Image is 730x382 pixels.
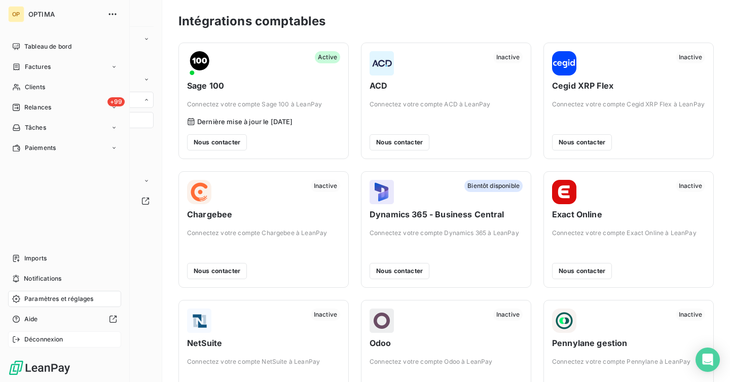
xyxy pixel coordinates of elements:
span: Connectez votre compte Cegid XRP Flex à LeanPay [552,100,705,109]
button: Nous contacter [552,134,612,150]
h3: Intégrations comptables [178,12,325,30]
span: Sage 100 [187,80,340,92]
span: Inactive [676,51,705,63]
span: Inactive [311,180,340,192]
img: Sage 100 logo [187,51,211,75]
span: Tâches [25,123,46,132]
span: Bientôt disponible [464,180,523,192]
span: Imports [24,254,47,263]
img: ACD logo [370,51,394,75]
span: Inactive [493,51,523,63]
span: Active [315,51,340,63]
span: ACD [370,80,523,92]
span: Cegid XRP Flex [552,80,705,92]
img: Exact Online logo [552,180,576,204]
button: Nous contacter [187,263,247,279]
span: Odoo [370,337,523,349]
span: Connectez votre compte ACD à LeanPay [370,100,523,109]
span: +99 [107,97,125,106]
span: Inactive [676,309,705,321]
span: Connectez votre compte Exact Online à LeanPay [552,228,705,238]
span: Pennylane gestion [552,337,705,349]
span: Paiements [25,143,56,152]
img: Dynamics 365 - Business Central logo [370,180,394,204]
img: NetSuite logo [187,309,211,333]
span: Clients [25,83,45,92]
button: Nous contacter [187,134,247,150]
span: Paramètres et réglages [24,294,93,303]
span: Exact Online [552,208,705,220]
span: Connectez votre compte Odoo à LeanPay [370,357,523,366]
span: Chargebee [187,208,340,220]
span: NetSuite [187,337,340,349]
span: Factures [25,62,51,71]
span: Aide [24,315,38,324]
span: Relances [24,103,51,112]
button: Nous contacter [552,263,612,279]
div: Open Intercom Messenger [696,348,720,372]
span: Connectez votre compte Sage 100 à LeanPay [187,100,340,109]
a: Aide [8,311,121,327]
span: Notifications [24,274,61,283]
span: Déconnexion [24,335,63,344]
img: Chargebee logo [187,180,211,204]
img: Pennylane gestion logo [552,309,576,333]
button: Nous contacter [370,263,429,279]
img: Cegid XRP Flex logo [552,51,576,75]
img: Logo LeanPay [8,360,71,376]
div: OP [8,6,24,22]
img: Odoo logo [370,309,394,333]
button: Nous contacter [370,134,429,150]
span: OPTIMA [28,10,101,18]
span: Connectez votre compte Chargebee à LeanPay [187,228,340,238]
span: Connectez votre compte NetSuite à LeanPay [187,357,340,366]
span: Connectez votre compte Dynamics 365 à LeanPay [370,228,523,238]
span: Inactive [493,309,523,321]
span: Inactive [311,309,340,321]
span: Dernière mise à jour le [DATE] [197,118,293,126]
span: Inactive [676,180,705,192]
span: Dynamics 365 - Business Central [370,208,523,220]
span: Tableau de bord [24,42,71,51]
span: Connectez votre compte Pennylane à LeanPay [552,357,705,366]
